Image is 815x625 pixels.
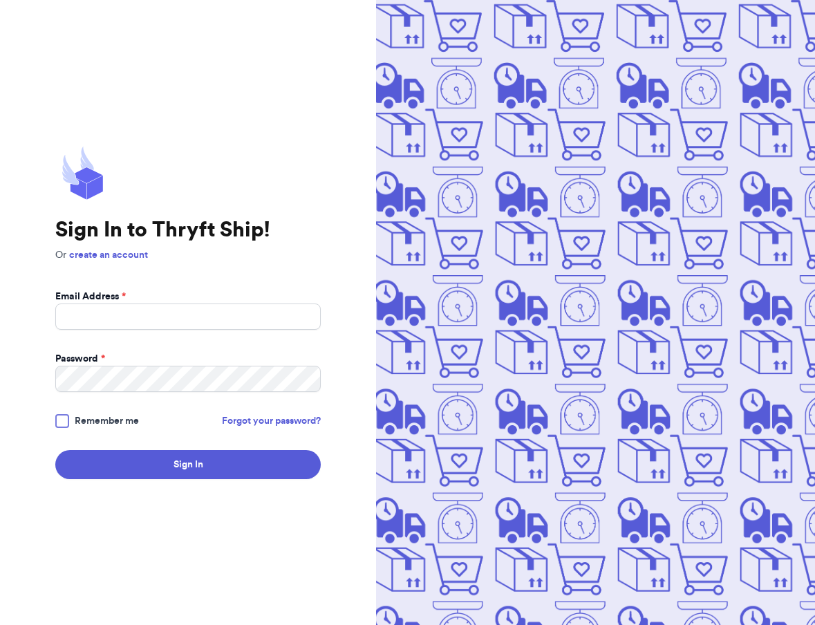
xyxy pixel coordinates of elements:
[55,450,321,479] button: Sign In
[75,414,139,428] span: Remember me
[55,352,105,366] label: Password
[55,218,321,243] h1: Sign In to Thryft Ship!
[55,248,321,262] p: Or
[55,290,126,304] label: Email Address
[69,250,148,260] a: create an account
[222,414,321,428] a: Forgot your password?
